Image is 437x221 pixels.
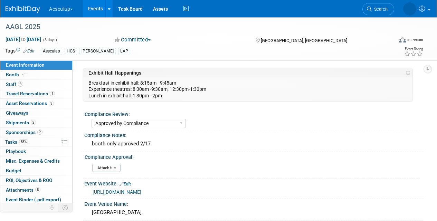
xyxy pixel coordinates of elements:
a: ROI, Objectives & ROO [0,176,72,185]
span: Booth [6,72,27,77]
span: Misc. Expenses & Credits [6,158,60,164]
span: Tasks [5,139,28,145]
span: Asset Reservations [6,100,54,106]
a: Playbook [0,147,72,156]
a: Misc. Expenses & Credits [0,156,72,166]
a: Sponsorships2 [0,128,72,137]
span: 8 [35,187,40,192]
a: [URL][DOMAIN_NAME] [93,189,141,195]
div: Event Website: [84,179,423,188]
span: ROI, Objectives & ROO [6,177,52,183]
span: Event Information [6,62,45,68]
div: Compliance Notes: [84,130,423,139]
div: Aesculap [41,48,62,55]
button: Committed [112,36,153,44]
div: [GEOGRAPHIC_DATA] [89,207,418,218]
div: Event Venue Name: [84,199,423,208]
div: LAP [118,48,130,55]
span: Sponsorships [6,129,42,135]
span: Budget [6,168,21,173]
span: Attachments [6,187,40,193]
img: Linda Zeller [403,2,416,16]
a: Tasks58% [0,137,72,147]
div: In-Person [407,37,423,42]
span: Staff [6,81,23,87]
span: [DATE] [DATE] [5,36,41,42]
td: Breakfast in exhibit hall: 8:15am - 9:45am Experience theatres: 8:30am -9:30am, 12:30pm-1:30pm Lu... [88,80,406,99]
span: 3 [18,81,23,87]
a: Travel Reservations1 [0,89,72,98]
td: Personalize Event Tab Strip [46,203,58,212]
div: Event Format [362,36,423,46]
td: Exhibit Hall Happenings [88,70,403,76]
a: Search [362,3,394,15]
span: Giveaways [6,110,28,116]
span: [GEOGRAPHIC_DATA], [GEOGRAPHIC_DATA] [261,38,347,43]
span: to [20,37,27,42]
a: Booth [0,70,72,79]
div: HCS [65,48,77,55]
a: Budget [0,166,72,175]
i: Booth reservation complete [22,73,26,76]
span: Playbook [6,148,26,154]
a: Edit [23,49,35,54]
a: Attachments8 [0,185,72,195]
span: 1 [50,91,55,96]
span: 2 [31,120,36,125]
a: Edit [120,182,131,186]
div: Event Rating [404,47,423,51]
a: Staff3 [0,80,72,89]
span: 2 [37,129,42,135]
td: Tags [5,47,35,55]
a: Event Information [0,60,72,70]
div: Compliance Review: [85,109,420,118]
span: Travel Reservations [6,91,55,96]
div: Compliance Approval: [85,152,420,161]
a: Asset Reservations3 [0,99,72,108]
a: Event Binder (.pdf export) [0,195,72,204]
span: 58% [19,139,28,144]
td: Toggle Event Tabs [58,203,73,212]
span: Search [372,7,388,12]
div: AAGL 2025 [3,21,388,33]
a: Shipments2 [0,118,72,127]
span: Event Binder (.pdf export) [6,197,61,202]
div: [PERSON_NAME] [79,48,116,55]
img: ExhibitDay [6,6,40,13]
span: (3 days) [42,38,57,42]
span: 3 [49,101,54,106]
a: Giveaways [0,108,72,118]
img: Format-Inperson.png [399,37,406,42]
div: booth only approved 2/17 [89,138,418,149]
span: Shipments [6,120,36,125]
